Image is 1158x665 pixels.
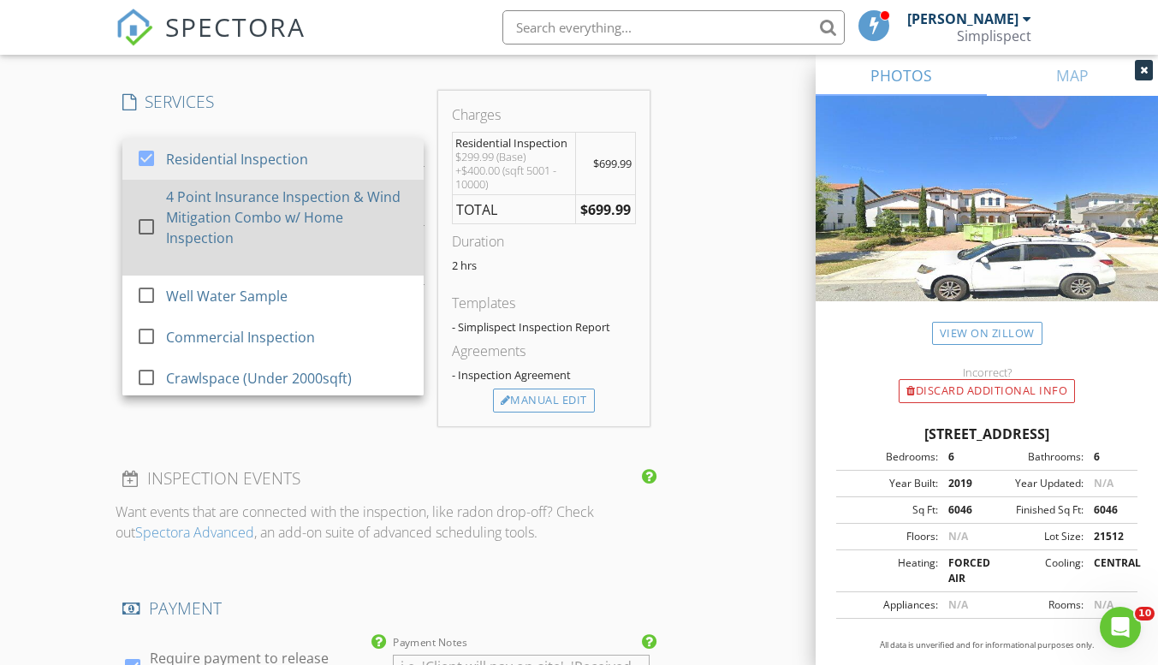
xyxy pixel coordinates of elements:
[1094,597,1113,612] span: N/A
[166,368,352,389] div: Crawlspace (Under 2000sqft)
[841,597,938,613] div: Appliances:
[938,555,987,586] div: FORCED AIR
[122,467,649,490] h4: INSPECTION EVENTS
[116,9,153,46] img: The Best Home Inspection Software - Spectora
[122,91,424,113] h4: SERVICES
[166,286,288,306] div: Well Water Sample
[1084,449,1132,465] div: 6
[455,136,572,150] div: Residential Inspection
[580,200,631,219] strong: $699.99
[166,149,308,169] div: Residential Inspection
[957,27,1031,45] div: Simplispect
[932,322,1042,345] a: View on Zillow
[1084,502,1132,518] div: 6046
[1084,529,1132,544] div: 21512
[593,156,632,171] span: $699.99
[452,104,636,125] div: Charges
[116,23,306,59] a: SPECTORA
[938,449,987,465] div: 6
[907,10,1018,27] div: [PERSON_NAME]
[452,231,636,252] div: Duration
[502,10,845,45] input: Search everything...
[987,529,1084,544] div: Lot Size:
[938,476,987,491] div: 2019
[841,529,938,544] div: Floors:
[816,55,987,96] a: PHOTOS
[122,597,649,620] h4: PAYMENT
[987,449,1084,465] div: Bathrooms:
[836,424,1137,444] div: [STREET_ADDRESS]
[816,96,1158,342] img: streetview
[1100,607,1141,648] iframe: Intercom live chat
[452,320,636,334] div: - Simplispect Inspection Report
[1084,555,1132,586] div: CENTRAL
[841,476,938,491] div: Year Built:
[948,529,968,543] span: N/A
[987,555,1084,586] div: Cooling:
[987,502,1084,518] div: Finished Sq Ft:
[452,368,636,382] div: - Inspection Agreement
[987,476,1084,491] div: Year Updated:
[987,597,1084,613] div: Rooms:
[452,293,636,313] div: Templates
[1135,607,1155,620] span: 10
[899,379,1075,403] div: Discard Additional info
[165,9,306,45] span: SPECTORA
[493,389,595,413] div: Manual Edit
[1094,476,1113,490] span: N/A
[987,55,1158,96] a: MAP
[166,187,410,248] div: 4 Point Insurance Inspection & Wind Mitigation Combo w/ Home Inspection
[455,150,572,191] div: $299.99 (Base) +$400.00 (sqft 5001 - 10000)
[116,502,656,543] p: Want events that are connected with the inspection, like radon drop-off? Check out , an add-on su...
[841,449,938,465] div: Bedrooms:
[841,555,938,586] div: Heating:
[452,341,636,361] div: Agreements
[938,502,987,518] div: 6046
[135,523,254,542] a: Spectora Advanced
[948,597,968,612] span: N/A
[452,258,636,272] p: 2 hrs
[841,502,938,518] div: Sq Ft:
[836,639,1137,651] p: All data is unverified and for informational purposes only.
[166,327,315,347] div: Commercial Inspection
[404,142,425,163] i: arrow_drop_down
[452,194,575,224] td: TOTAL
[816,365,1158,379] div: Incorrect?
